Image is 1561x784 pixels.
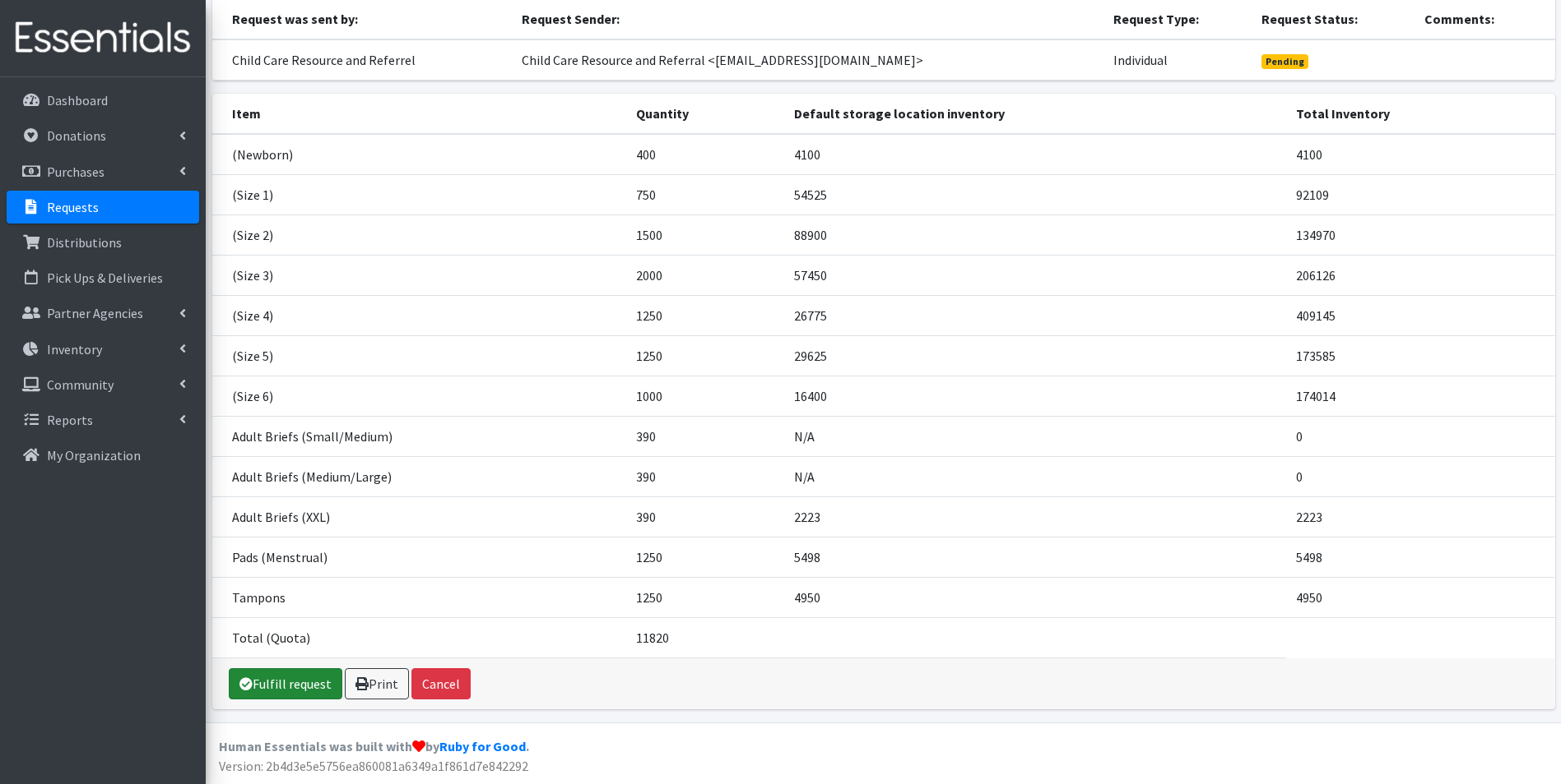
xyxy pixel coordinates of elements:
td: Child Care Resource and Referral <[EMAIL_ADDRESS][DOMAIN_NAME]> [512,39,1104,81]
td: (Size 3) [212,255,626,295]
td: 174014 [1286,376,1555,416]
td: (Newborn) [212,134,626,175]
td: Adult Briefs (XXL) [212,496,626,537]
a: Ruby for Good [439,738,526,754]
td: 0 [1286,456,1555,496]
td: Tampons [212,577,626,617]
a: Donations [7,119,199,152]
td: 2223 [784,496,1286,537]
td: 4100 [784,134,1286,175]
td: 1250 [626,335,784,376]
td: Individual [1103,39,1252,81]
th: Quantity [626,94,784,134]
td: (Size 4) [212,295,626,335]
td: Pads (Menstrual) [212,537,626,577]
a: Pick Ups & Deliveries [7,261,199,294]
td: 57450 [784,255,1286,295]
td: 5498 [1286,537,1555,577]
p: Purchases [47,164,105,180]
td: 4100 [1286,134,1555,175]
td: 1000 [626,376,784,416]
a: Print [345,668,409,699]
td: (Size 6) [212,376,626,416]
td: 1250 [626,295,784,335]
p: Distributions [47,234,122,251]
td: 750 [626,174,784,214]
a: Inventory [7,333,199,366]
td: N/A [784,456,1286,496]
a: Purchases [7,155,199,188]
span: Version: 2b4d3e5e5756ea860081a6349a1f861d7e842292 [219,758,528,774]
td: 206126 [1286,255,1555,295]
th: Total Inventory [1286,94,1555,134]
a: Distributions [7,226,199,259]
td: 4950 [784,577,1286,617]
th: Default storage location inventory [784,94,1286,134]
p: Community [47,376,114,393]
td: 1250 [626,537,784,577]
a: Reports [7,404,199,436]
td: 2223 [1286,496,1555,537]
td: 5498 [784,537,1286,577]
td: 0 [1286,416,1555,456]
td: 400 [626,134,784,175]
td: 390 [626,416,784,456]
td: 390 [626,496,784,537]
td: N/A [784,416,1286,456]
a: Partner Agencies [7,297,199,330]
p: Requests [47,199,99,215]
button: Cancel [411,668,471,699]
a: My Organization [7,439,199,472]
td: 173585 [1286,335,1555,376]
td: 26775 [784,295,1286,335]
td: 16400 [784,376,1286,416]
td: 88900 [784,214,1286,255]
td: 92109 [1286,174,1555,214]
th: Item [212,94,626,134]
img: HumanEssentials [7,11,199,66]
strong: Human Essentials was built with by . [219,738,529,754]
td: Adult Briefs (Medium/Large) [212,456,626,496]
td: 134970 [1286,214,1555,255]
td: 54525 [784,174,1286,214]
p: Pick Ups & Deliveries [47,270,163,286]
td: 390 [626,456,784,496]
a: Requests [7,191,199,224]
p: Reports [47,412,93,428]
td: 2000 [626,255,784,295]
td: 1500 [626,214,784,255]
td: 409145 [1286,295,1555,335]
td: 11820 [626,617,784,657]
a: Fulfill request [229,668,342,699]
a: Community [7,368,199,401]
span: Pending [1261,54,1308,69]
a: Dashboard [7,84,199,117]
td: (Size 5) [212,335,626,376]
p: Donations [47,127,106,144]
td: 4950 [1286,577,1555,617]
p: My Organization [47,447,141,463]
td: Child Care Resource and Referrel [212,39,512,81]
td: Adult Briefs (Small/Medium) [212,416,626,456]
td: (Size 2) [212,214,626,255]
td: 1250 [626,577,784,617]
td: Total (Quota) [212,617,626,657]
p: Inventory [47,341,102,357]
p: Dashboard [47,92,108,108]
p: Partner Agencies [47,305,143,321]
td: (Size 1) [212,174,626,214]
td: 29625 [784,335,1286,376]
